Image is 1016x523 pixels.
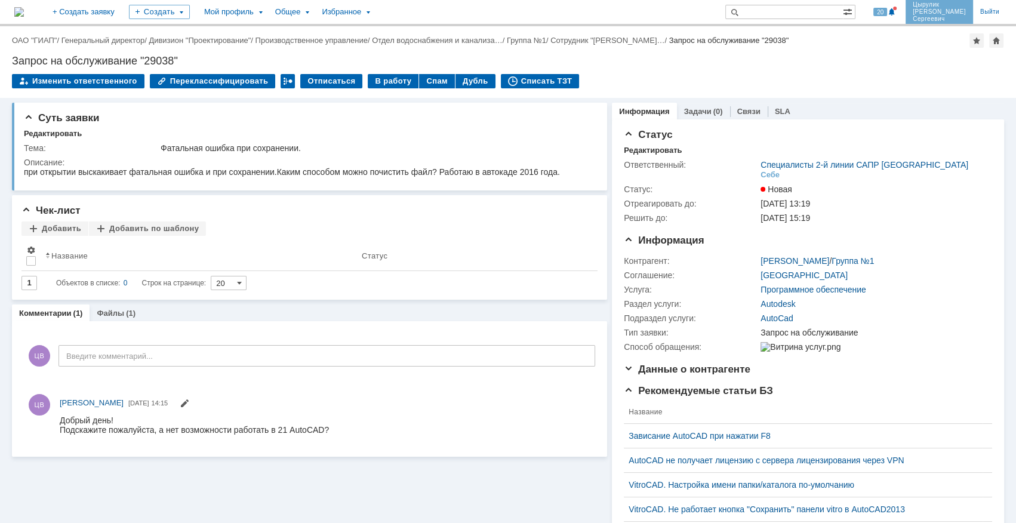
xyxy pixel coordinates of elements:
[989,33,1003,48] div: Сделать домашней страницей
[24,143,158,153] div: Тема:
[56,276,206,290] i: Строк на странице:
[624,385,773,396] span: Рекомендуемые статьи БЗ
[624,270,758,280] div: Соглашение:
[761,213,810,223] span: [DATE] 15:19
[873,8,887,16] span: 20
[624,313,758,323] div: Подраздел услуги:
[624,129,672,140] span: Статус
[60,397,124,409] a: [PERSON_NAME]
[761,270,848,280] a: [GEOGRAPHIC_DATA]
[61,36,144,45] a: Генеральный директор
[97,309,124,318] a: Файлы
[129,5,190,19] div: Создать
[713,107,723,116] div: (0)
[550,36,669,45] div: /
[507,36,550,45] div: /
[913,16,966,23] span: Сергеевич
[913,1,966,8] span: Цырулик
[372,36,507,45] div: /
[832,256,874,266] a: Группа №1
[24,112,99,124] span: Суть заявки
[255,36,368,45] a: Производственное управление
[624,285,758,294] div: Услуга:
[619,107,669,116] a: Информация
[12,55,1004,67] div: Запрос на обслуживание "29038"
[161,143,590,153] div: Фатальная ошибка при сохранении.
[761,160,968,170] a: Специалисты 2-й линии САПР [GEOGRAPHIC_DATA]
[56,279,120,287] span: Объектов в списке:
[21,205,81,216] span: Чек-лист
[149,36,255,45] div: /
[624,213,758,223] div: Решить до:
[19,309,72,318] a: Комментарии
[761,342,840,352] img: Витрина услуг.png
[507,36,546,45] a: Группа №1
[624,342,758,352] div: Способ обращения:
[761,285,866,294] a: Программное обеспечение
[550,36,664,45] a: Сотрудник "[PERSON_NAME]…
[60,398,124,407] span: [PERSON_NAME]
[26,245,36,255] span: Настройки
[12,36,57,45] a: ОАО "ГИАП"
[61,36,149,45] div: /
[14,7,24,17] img: logo
[761,170,780,180] div: Себе
[24,158,592,167] div: Описание:
[126,309,136,318] div: (1)
[624,235,704,246] span: Информация
[372,36,503,45] a: Отдел водоснабжения и канализа…
[629,480,978,490] a: VitroCAD. Настройка имени папки/каталога по-умолчанию
[624,146,682,155] div: Редактировать
[624,160,758,170] div: Ответственный:
[624,328,758,337] div: Тип заявки:
[624,401,983,424] th: Название
[281,74,295,88] div: Работа с массовостью
[149,36,251,45] a: Дивизион "Проектирование"
[761,256,874,266] div: /
[761,256,829,266] a: [PERSON_NAME]
[12,36,61,45] div: /
[624,256,758,266] div: Контрагент:
[761,199,810,208] span: [DATE] 13:19
[629,504,978,514] a: VitroCAD. Не работает кнопка "Сохранить" панели vitro в AutoCAD2013
[29,345,50,367] span: ЦВ
[775,107,790,116] a: SLA
[624,199,758,208] div: Отреагировать до:
[124,276,128,290] div: 0
[180,400,189,410] span: Редактировать
[73,309,83,318] div: (1)
[737,107,761,116] a: Связи
[624,299,758,309] div: Раздел услуги:
[41,241,357,271] th: Название
[843,5,855,17] span: Расширенный поиск
[913,8,966,16] span: [PERSON_NAME]
[969,33,984,48] div: Добавить в избранное
[14,7,24,17] a: Перейти на домашнюю страницу
[624,364,750,375] span: Данные о контрагенте
[51,251,88,260] div: Название
[357,241,588,271] th: Статус
[629,456,978,465] a: AutoCAD не получает лицензию с сервера лицензирования через VPN
[761,184,792,194] span: Новая
[669,36,789,45] div: Запрос на обслуживание "29038"
[761,299,795,309] a: Autodesk
[128,399,149,407] span: [DATE]
[629,431,978,441] a: Зависание AutoCAD при нажатии F8
[761,313,793,323] a: AutoCad
[684,107,712,116] a: Задачи
[761,328,986,337] div: Запрос на обслуживание
[152,399,168,407] span: 14:15
[624,184,758,194] div: Статус:
[255,36,372,45] div: /
[362,251,387,260] div: Статус
[24,129,82,139] div: Редактировать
